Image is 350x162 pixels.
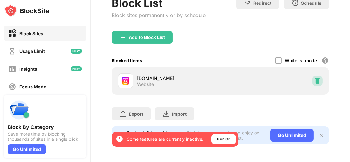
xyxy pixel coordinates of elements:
[270,129,314,142] div: Go Unlimited
[183,130,263,141] div: Click here to upgrade and enjoy an unlimited block list.
[127,130,179,141] div: 2 sites left to add to your block list.
[19,49,45,54] div: Usage Limit
[8,124,83,130] div: Block By Category
[71,49,82,54] img: new-icon.svg
[319,133,324,138] img: x-button.svg
[19,84,46,89] div: Focus Mode
[116,135,123,143] img: error-circle-white.svg
[285,58,317,63] div: Whitelist mode
[216,136,231,142] div: Turn On
[129,35,165,40] div: Add to Block List
[112,12,206,18] div: Block sites permanently or by schedule
[301,0,321,6] div: Schedule
[253,0,271,6] div: Redirect
[8,29,16,37] img: block-on.svg
[8,132,83,142] div: Save more time by blocking thousands of sites in a single click
[129,111,143,117] div: Export
[8,65,16,73] img: insights-off.svg
[71,66,82,71] img: new-icon.svg
[19,31,43,36] div: Block Sites
[137,75,220,81] div: [DOMAIN_NAME]
[19,66,37,72] div: Insights
[8,144,46,154] div: Go Unlimited
[172,111,187,117] div: Import
[4,4,49,17] img: logo-blocksite.svg
[127,136,204,142] div: Some features are currently inactive.
[122,77,129,85] img: favicons
[8,99,31,121] img: push-categories.svg
[112,58,142,63] div: Blocked Items
[8,47,16,55] img: time-usage-off.svg
[8,83,16,91] img: focus-off.svg
[137,81,154,87] div: Website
